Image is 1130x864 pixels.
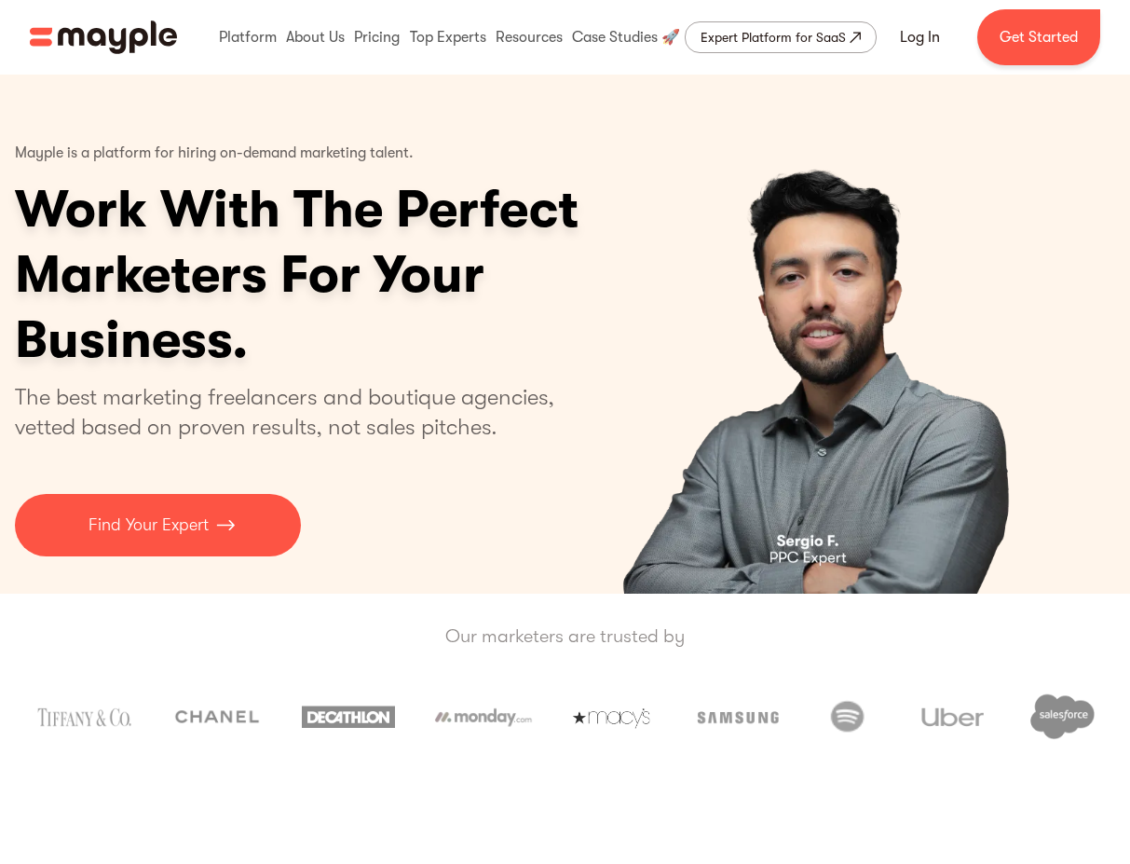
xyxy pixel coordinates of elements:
div: Top Experts [405,7,491,67]
p: Find Your Expert [88,513,209,538]
div: 1 of 4 [533,75,1115,594]
p: Mayple is a platform for hiring on-demand marketing talent. [15,130,414,177]
p: The best marketing freelancers and boutique agencies, vetted based on proven results, not sales p... [15,382,577,442]
a: home [30,20,177,55]
a: Log In [878,15,962,60]
div: About Us [281,7,349,67]
div: Expert Platform for SaaS [701,26,846,48]
a: Find Your Expert [15,494,301,556]
a: Expert Platform for SaaS [685,21,877,53]
a: Get Started [977,9,1100,65]
div: Resources [491,7,567,67]
h1: Work With The Perfect Marketers For Your Business. [15,177,723,373]
div: Pricing [349,7,404,67]
div: carousel [533,75,1115,594]
img: Mayple logo [30,20,177,55]
div: Platform [214,7,281,67]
